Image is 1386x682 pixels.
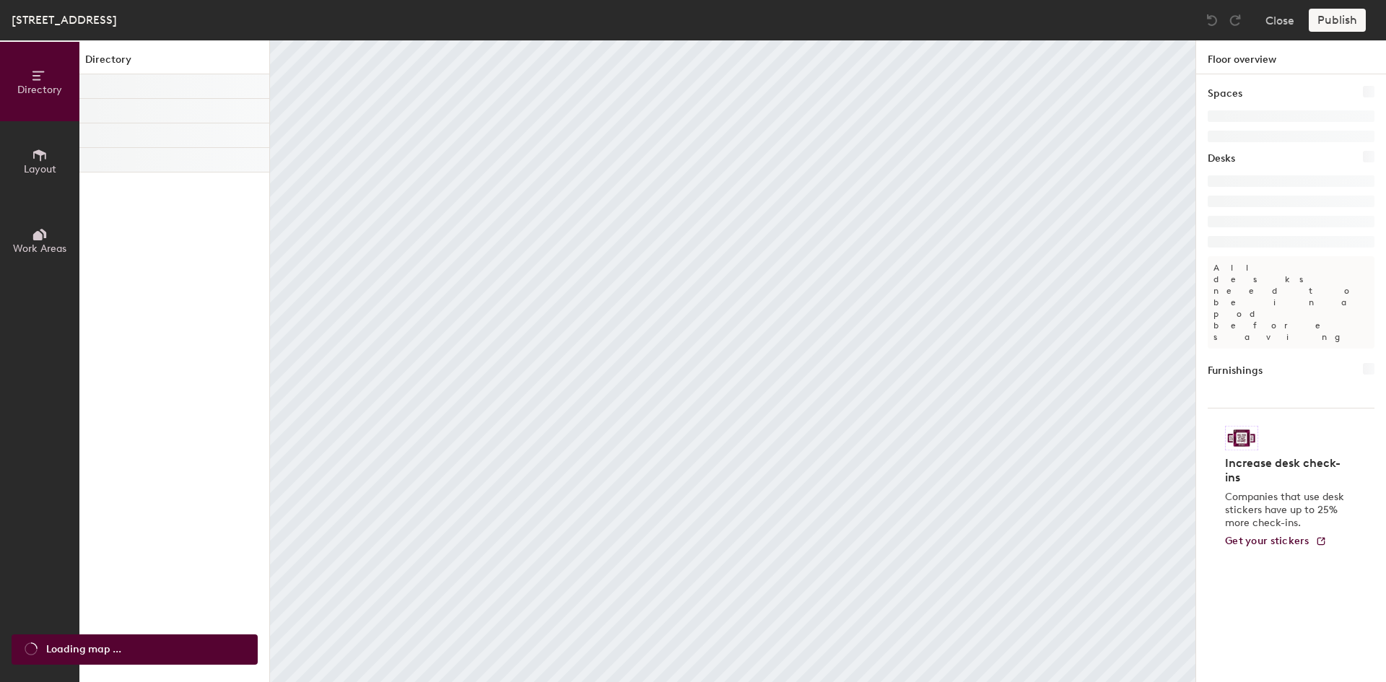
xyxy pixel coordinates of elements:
[1225,491,1348,530] p: Companies that use desk stickers have up to 25% more check-ins.
[1265,9,1294,32] button: Close
[24,163,56,175] span: Layout
[1208,256,1374,349] p: All desks need to be in a pod before saving
[1225,426,1258,450] img: Sticker logo
[17,84,62,96] span: Directory
[1225,535,1309,547] span: Get your stickers
[270,40,1195,682] canvas: Map
[1208,151,1235,167] h1: Desks
[1208,363,1263,379] h1: Furnishings
[12,11,117,29] div: [STREET_ADDRESS]
[1225,456,1348,485] h4: Increase desk check-ins
[1228,13,1242,27] img: Redo
[46,642,121,657] span: Loading map ...
[1205,13,1219,27] img: Undo
[1225,535,1327,548] a: Get your stickers
[1196,40,1386,74] h1: Floor overview
[79,52,269,74] h1: Directory
[13,242,66,255] span: Work Areas
[1208,86,1242,102] h1: Spaces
